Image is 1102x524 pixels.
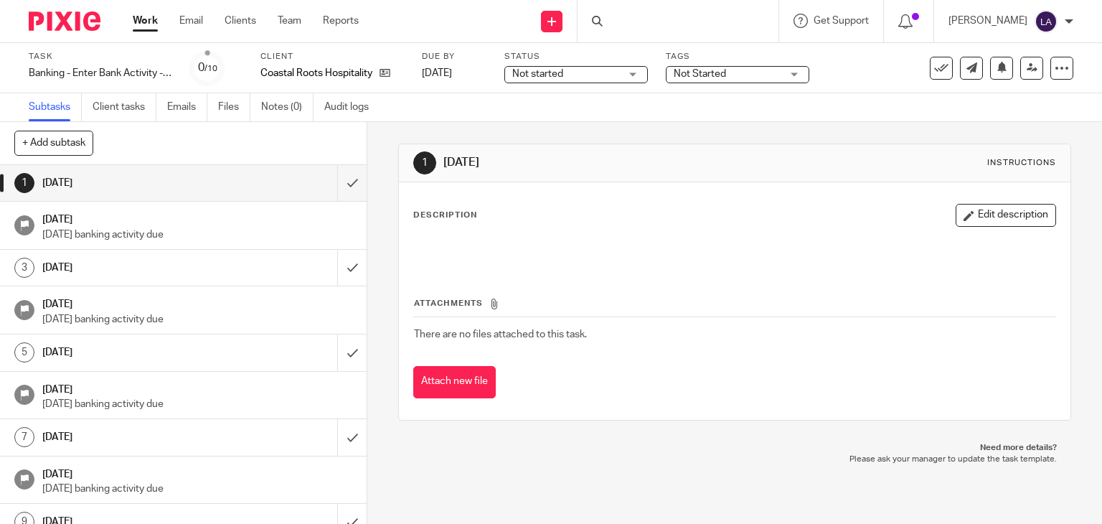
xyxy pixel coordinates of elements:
div: 5 [14,342,34,362]
div: Banking - Enter Bank Activity - week 34 [29,66,172,80]
div: 0 [198,60,217,76]
h1: [DATE] [42,426,230,448]
p: Please ask your manager to update the task template. [413,454,1058,465]
label: Due by [422,51,486,62]
p: Description [413,210,477,221]
p: [DATE] banking activity due [42,482,352,496]
label: Status [504,51,648,62]
p: Coastal Roots Hospitality [260,66,372,80]
p: Need more details? [413,442,1058,454]
span: [DATE] [422,68,452,78]
div: 1 [14,173,34,193]
h1: [DATE] [443,155,765,170]
a: Clients [225,14,256,28]
span: There are no files attached to this task. [414,329,587,340]
h1: [DATE] [42,294,352,312]
span: Not started [512,69,563,79]
span: Not Started [674,69,726,79]
h1: [DATE] [42,209,352,227]
h1: [DATE] [42,257,230,279]
a: Audit logs [324,93,380,121]
img: Pixie [29,11,100,31]
a: Email [179,14,203,28]
h1: [DATE] [42,464,352,482]
span: Get Support [814,16,869,26]
div: 1 [413,151,436,174]
a: Subtasks [29,93,82,121]
a: Work [133,14,158,28]
small: /10 [204,65,217,72]
div: 3 [14,258,34,278]
img: svg%3E [1035,10,1058,33]
label: Task [29,51,172,62]
p: [DATE] banking activity due [42,228,352,242]
a: Emails [167,93,207,121]
label: Client [260,51,404,62]
p: [DATE] banking activity due [42,312,352,327]
button: + Add subtask [14,131,93,155]
p: [PERSON_NAME] [948,14,1027,28]
h1: [DATE] [42,172,230,194]
div: Instructions [987,157,1056,169]
button: Attach new file [413,366,496,398]
button: Edit description [956,204,1056,227]
a: Client tasks [93,93,156,121]
a: Files [218,93,250,121]
a: Notes (0) [261,93,314,121]
div: 7 [14,427,34,447]
h1: [DATE] [42,342,230,363]
span: Attachments [414,299,483,307]
p: [DATE] banking activity due [42,397,352,411]
a: Team [278,14,301,28]
label: Tags [666,51,809,62]
a: Reports [323,14,359,28]
h1: [DATE] [42,379,352,397]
